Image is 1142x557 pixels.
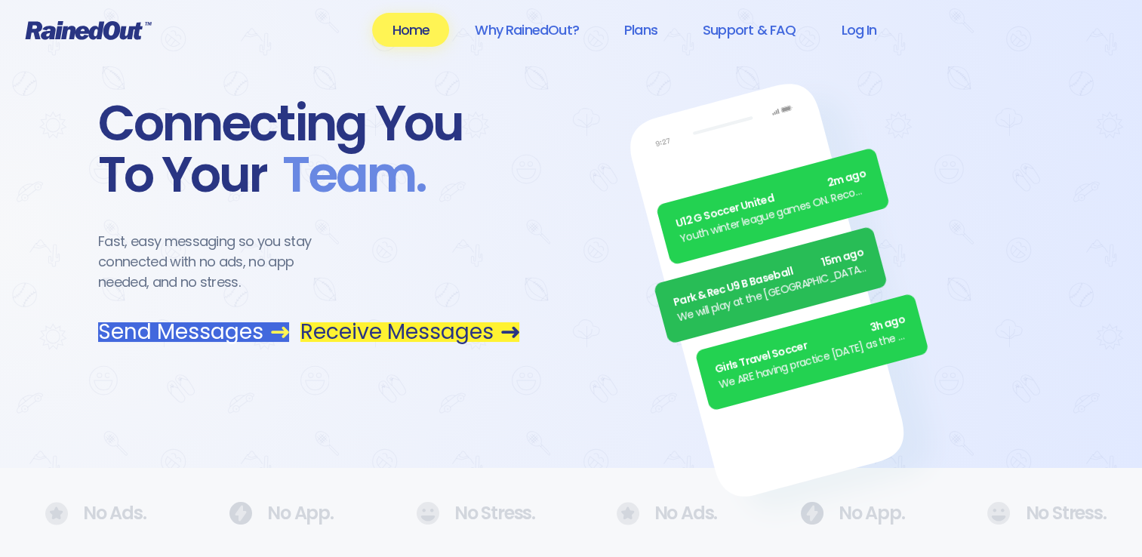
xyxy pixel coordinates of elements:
[617,502,710,525] div: No Ads.
[455,13,599,47] a: Why RainedOut?
[372,13,449,47] a: Home
[821,13,896,47] a: Log In
[676,260,870,326] div: We will play at the [GEOGRAPHIC_DATA]. Wear white, be at the field by 5pm.
[713,312,907,378] div: Girls Travel Soccer
[717,327,911,393] div: We ARE having practice [DATE] as the sun is finally out.
[300,322,519,342] a: Receive Messages
[674,166,868,232] div: U12 G Soccer United
[800,502,897,525] div: No App.
[605,13,677,47] a: Plans
[229,502,252,525] img: No Ads.
[868,312,907,337] span: 3h ago
[800,502,823,525] img: No Ads.
[678,181,872,248] div: Youth winter league games ON. Recommend running shoes/sneakers for players as option for footwear.
[683,13,815,47] a: Support & FAQ
[45,502,68,525] img: No Ads.
[45,502,138,525] div: No Ads.
[416,502,439,525] img: No Ads.
[987,502,1010,525] img: No Ads.
[98,322,289,342] a: Send Messages
[416,502,526,525] div: No Stress.
[98,98,519,201] div: Connecting You To Your
[267,149,426,201] span: Team .
[617,502,639,525] img: No Ads.
[229,502,325,525] div: No App.
[98,231,340,292] div: Fast, easy messaging so you stay connected with no ads, no app needed, and no stress.
[820,245,865,271] span: 15m ago
[672,245,866,311] div: Park & Rec U9 B Baseball
[987,502,1097,525] div: No Stress.
[826,166,868,192] span: 2m ago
